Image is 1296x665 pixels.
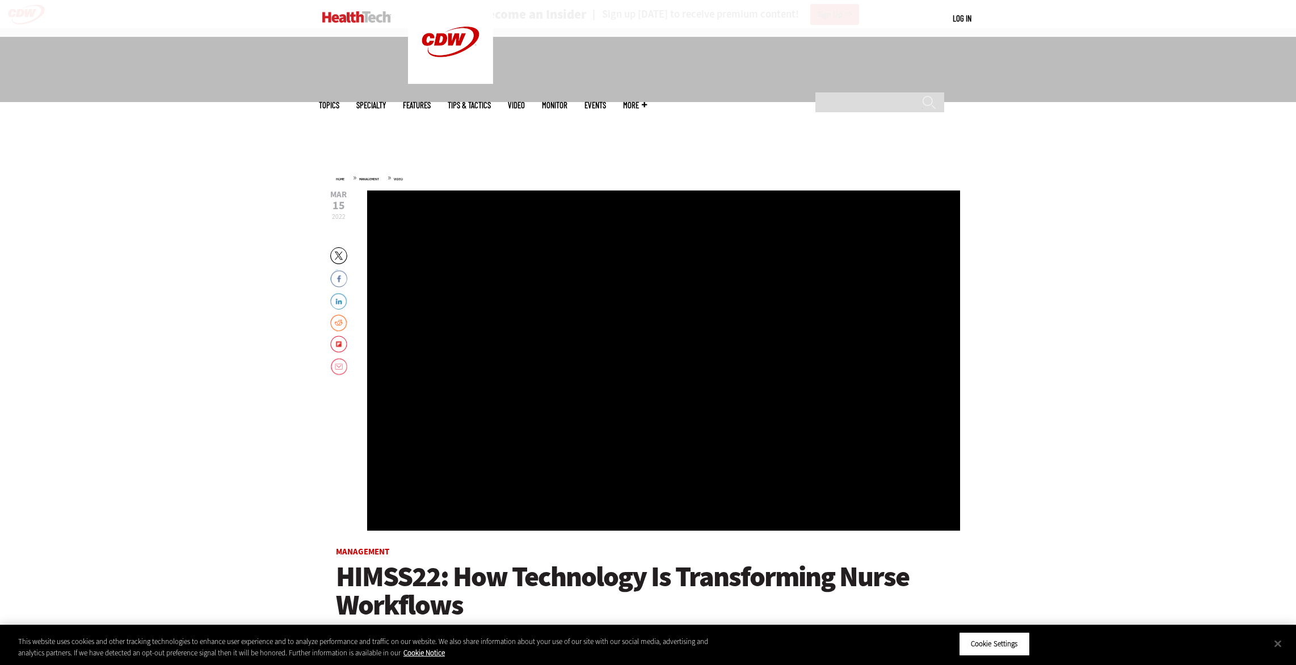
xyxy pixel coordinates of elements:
a: Management [336,546,389,557]
div: Social Share [941,193,957,209]
a: Tips & Tactics [448,101,491,109]
a: More information about your privacy [403,648,445,658]
span: Topics [319,101,339,109]
span: HIMSS22: How Technology Is Transforming Nurse Workflows [336,558,909,624]
a: MonITor [542,101,567,109]
span: More [623,101,647,109]
a: Log in [953,13,971,23]
a: Events [584,101,606,109]
a: Features [403,101,431,109]
div: » » [336,173,960,182]
img: Home [322,11,391,23]
div: Video viewer [367,190,960,531]
span: Specialty [356,101,386,109]
span: 2022 [332,212,346,221]
a: Video [508,101,525,109]
span: 15 [330,200,347,211]
a: Video [394,177,403,181]
button: Cookie Settings [959,632,1030,656]
div: This website uses cookies and other tracking technologies to enhance user experience and to analy... [18,636,713,658]
button: Close [1265,631,1290,656]
span: Mar [330,190,347,199]
div: User menu [953,12,971,24]
a: Home [336,177,344,181]
a: CDW [408,75,493,87]
a: Management [359,177,379,181]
